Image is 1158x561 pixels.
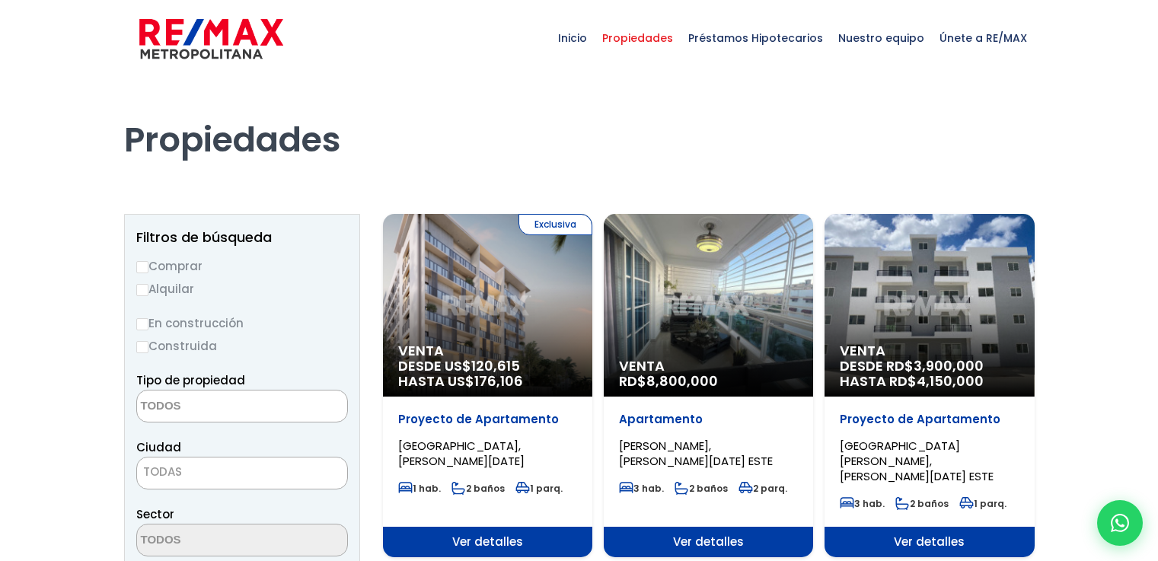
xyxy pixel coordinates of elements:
label: Alquilar [136,279,348,298]
span: Ver detalles [604,527,813,557]
span: Exclusiva [518,214,592,235]
a: Exclusiva Venta DESDE US$120,615 HASTA US$176,106 Proyecto de Apartamento [GEOGRAPHIC_DATA], [PER... [383,214,592,557]
span: Venta [619,359,798,374]
span: 4,150,000 [917,371,984,390]
p: Proyecto de Apartamento [840,412,1019,427]
img: remax-metropolitana-logo [139,16,283,62]
input: Construida [136,341,148,353]
span: 2 baños [675,482,728,495]
span: TODAS [136,457,348,489]
span: [GEOGRAPHIC_DATA][PERSON_NAME], [PERSON_NAME][DATE] ESTE [840,438,994,484]
span: 3,900,000 [914,356,984,375]
span: Nuestro equipo [831,15,932,61]
span: Ver detalles [383,527,592,557]
span: 3 hab. [619,482,664,495]
span: 3 hab. [840,497,885,510]
span: [GEOGRAPHIC_DATA], [PERSON_NAME][DATE] [398,438,525,469]
input: En construcción [136,318,148,330]
textarea: Search [137,390,285,423]
span: 2 parq. [739,482,787,495]
span: TODAS [137,461,347,483]
label: En construcción [136,314,348,333]
span: 1 hab. [398,482,441,495]
span: 2 baños [451,482,505,495]
textarea: Search [137,524,285,557]
span: HASTA RD$ [840,374,1019,389]
span: HASTA US$ [398,374,577,389]
span: 8,800,000 [646,371,718,390]
span: Ciudad [136,439,181,455]
span: Préstamos Hipotecarios [681,15,831,61]
span: Venta [398,343,577,359]
span: [PERSON_NAME], [PERSON_NAME][DATE] ESTE [619,438,773,469]
span: 2 baños [895,497,949,510]
span: 120,615 [471,356,520,375]
a: Venta DESDE RD$3,900,000 HASTA RD$4,150,000 Proyecto de Apartamento [GEOGRAPHIC_DATA][PERSON_NAME... [825,214,1034,557]
p: Apartamento [619,412,798,427]
span: 1 parq. [959,497,1006,510]
span: Únete a RE/MAX [932,15,1035,61]
span: DESDE US$ [398,359,577,389]
span: DESDE RD$ [840,359,1019,389]
input: Alquilar [136,284,148,296]
span: RD$ [619,371,718,390]
span: TODAS [143,464,182,480]
span: Tipo de propiedad [136,372,245,388]
span: Ver detalles [825,527,1034,557]
p: Proyecto de Apartamento [398,412,577,427]
span: Venta [840,343,1019,359]
span: Inicio [550,15,595,61]
h2: Filtros de búsqueda [136,230,348,245]
span: Propiedades [595,15,681,61]
label: Comprar [136,257,348,276]
span: Sector [136,506,174,522]
input: Comprar [136,261,148,273]
span: 176,106 [474,371,523,390]
h1: Propiedades [124,77,1035,161]
label: Construida [136,336,348,355]
span: 1 parq. [515,482,563,495]
a: Venta RD$8,800,000 Apartamento [PERSON_NAME], [PERSON_NAME][DATE] ESTE 3 hab. 2 baños 2 parq. Ver... [604,214,813,557]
